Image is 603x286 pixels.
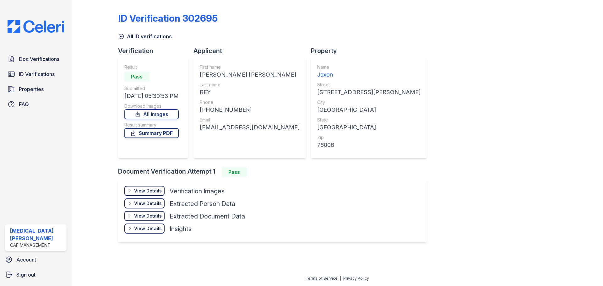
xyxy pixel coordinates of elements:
[3,268,69,281] a: Sign out
[170,199,235,208] div: Extracted Person Data
[124,92,179,100] div: [DATE] 05:30:53 PM
[19,55,59,63] span: Doc Verifications
[134,225,162,232] div: View Details
[311,46,432,55] div: Property
[124,85,179,92] div: Submitted
[118,33,172,40] a: All ID verifications
[222,167,247,177] div: Pass
[200,99,300,105] div: Phone
[200,105,300,114] div: [PHONE_NUMBER]
[317,99,421,105] div: City
[16,271,35,278] span: Sign out
[317,64,421,79] a: Name Jaxon
[200,88,300,97] div: REY
[124,64,179,70] div: Result
[200,82,300,88] div: Last name
[170,212,245,221] div: Extracted Document Data
[10,227,64,242] div: [MEDICAL_DATA][PERSON_NAME]
[118,46,193,55] div: Verification
[200,70,300,79] div: [PERSON_NAME] [PERSON_NAME]
[317,134,421,141] div: Zip
[340,276,341,281] div: |
[317,105,421,114] div: [GEOGRAPHIC_DATA]
[170,224,192,233] div: Insights
[19,100,29,108] span: FAQ
[317,123,421,132] div: [GEOGRAPHIC_DATA]
[5,68,67,80] a: ID Verifications
[19,85,44,93] span: Properties
[317,82,421,88] div: Street
[124,122,179,128] div: Result summary
[193,46,311,55] div: Applicant
[317,117,421,123] div: State
[134,213,162,219] div: View Details
[317,141,421,149] div: 76006
[200,123,300,132] div: [EMAIL_ADDRESS][DOMAIN_NAME]
[124,103,179,109] div: Download Images
[124,72,149,82] div: Pass
[3,253,69,266] a: Account
[16,256,36,263] span: Account
[124,109,179,119] a: All Images
[134,188,162,194] div: View Details
[317,88,421,97] div: [STREET_ADDRESS][PERSON_NAME]
[170,187,225,196] div: Verification Images
[200,117,300,123] div: Email
[124,128,179,138] a: Summary PDF
[317,70,421,79] div: Jaxon
[317,64,421,70] div: Name
[5,83,67,95] a: Properties
[306,276,338,281] a: Terms of Service
[343,276,369,281] a: Privacy Policy
[3,20,69,33] img: CE_Logo_Blue-a8612792a0a2168367f1c8372b55b34899dd931a85d93a1a3d3e32e68fde9ad4.png
[118,167,432,177] div: Document Verification Attempt 1
[19,70,55,78] span: ID Verifications
[118,13,218,24] div: ID Verification 302695
[134,200,162,207] div: View Details
[5,98,67,111] a: FAQ
[5,53,67,65] a: Doc Verifications
[200,64,300,70] div: First name
[10,242,64,248] div: CAF Management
